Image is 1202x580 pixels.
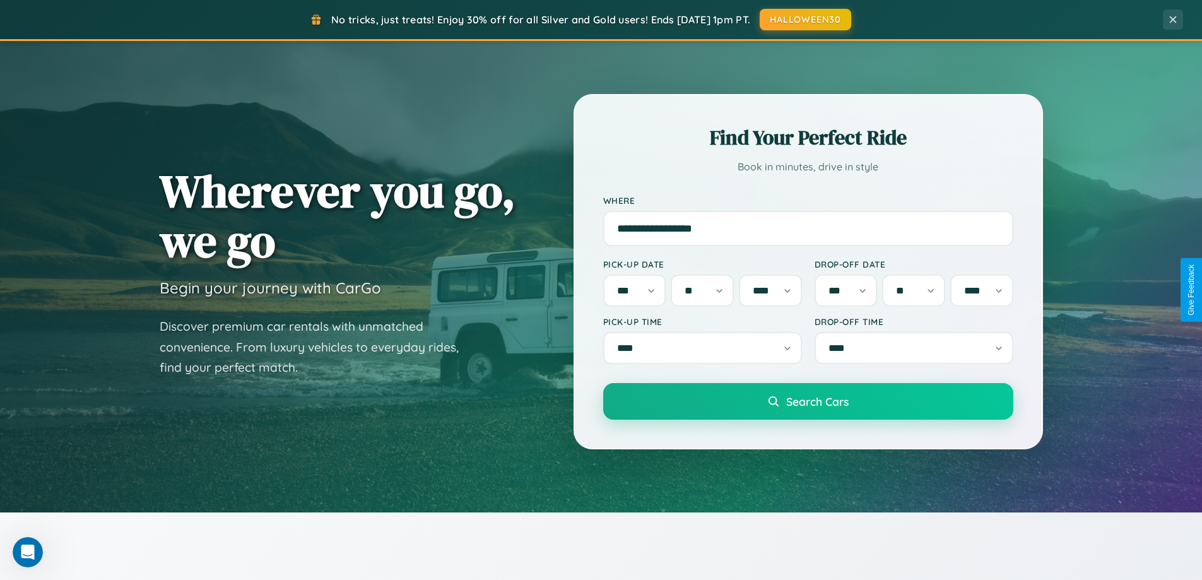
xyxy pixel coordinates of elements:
[1187,264,1196,316] div: Give Feedback
[160,316,475,378] p: Discover premium car rentals with unmatched convenience. From luxury vehicles to everyday rides, ...
[331,13,750,26] span: No tricks, just treats! Enjoy 30% off for all Silver and Gold users! Ends [DATE] 1pm PT.
[160,166,516,266] h1: Wherever you go, we go
[603,259,802,269] label: Pick-up Date
[786,394,849,408] span: Search Cars
[603,316,802,327] label: Pick-up Time
[815,316,1013,327] label: Drop-off Time
[603,124,1013,151] h2: Find Your Perfect Ride
[603,383,1013,420] button: Search Cars
[160,278,381,297] h3: Begin your journey with CarGo
[760,9,851,30] button: HALLOWEEN30
[603,195,1013,206] label: Where
[603,158,1013,176] p: Book in minutes, drive in style
[13,537,43,567] iframe: Intercom live chat
[815,259,1013,269] label: Drop-off Date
